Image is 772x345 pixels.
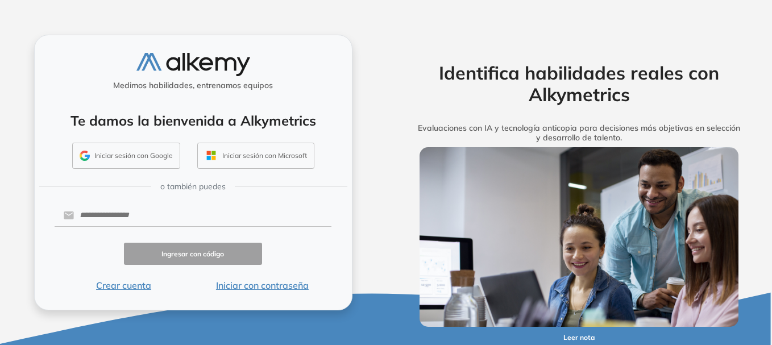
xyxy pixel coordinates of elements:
img: img-more-info [420,147,739,327]
div: Widget de chat [567,213,772,345]
h5: Evaluaciones con IA y tecnología anticopia para decisiones más objetivas en selección y desarroll... [402,123,757,143]
img: OUTLOOK_ICON [205,149,218,162]
iframe: Chat Widget [567,213,772,345]
h5: Medimos habilidades, entrenamos equipos [39,81,347,90]
img: logo-alkemy [136,53,250,76]
button: Crear cuenta [55,279,193,292]
h2: Identifica habilidades reales con Alkymetrics [402,62,757,106]
img: GMAIL_ICON [80,151,90,161]
button: Iniciar sesión con Google [72,143,180,169]
span: o también puedes [160,181,226,193]
button: Iniciar sesión con Microsoft [197,143,314,169]
button: Iniciar con contraseña [193,279,331,292]
h4: Te damos la bienvenida a Alkymetrics [49,113,337,129]
button: Ingresar con código [124,243,263,265]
